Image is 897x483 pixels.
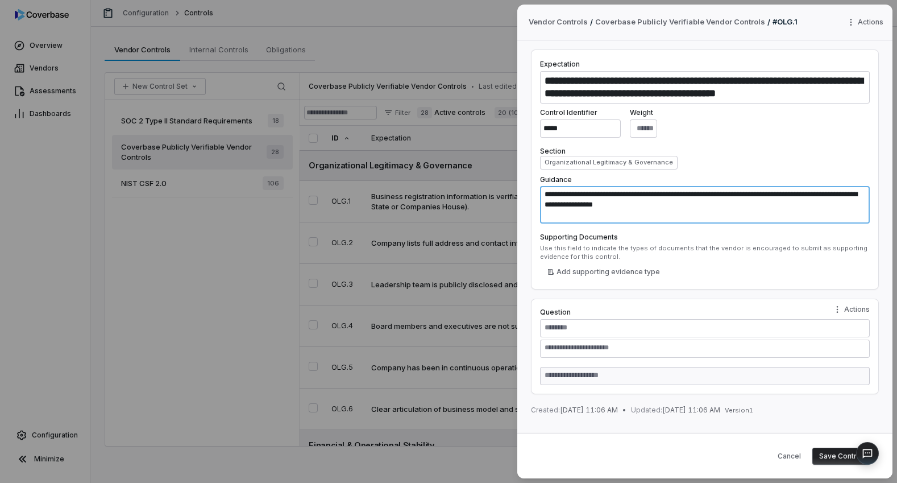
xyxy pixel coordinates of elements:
label: Guidance [540,175,572,184]
label: Control Identifier [540,108,621,117]
span: [DATE] 11:06 AM [631,406,720,415]
span: Updated: [631,406,662,414]
label: Supporting Documents [540,233,870,242]
span: # OLG.1 [773,17,798,26]
span: • [622,406,626,415]
label: Weight [630,108,657,117]
div: Use this field to indicate the types of documents that the vendor is encouraged to submit as supp... [540,244,870,261]
button: More actions [843,14,890,31]
span: Version 1 [725,406,753,415]
p: / [590,17,593,27]
label: Expectation [540,60,580,68]
span: Vendor Controls [529,16,588,28]
span: Created: [531,406,560,414]
span: [DATE] 11:06 AM [531,406,618,415]
p: / [767,17,770,27]
label: Question [540,308,870,317]
a: Coverbase Publicly Verifiable Vendor Controls [595,16,765,28]
button: Save Control [812,448,870,465]
button: Organizational Legitimacy & Governance [540,156,678,170]
button: Cancel [771,448,808,465]
button: Question actions [826,301,877,318]
label: Section [540,147,870,156]
button: Add supporting evidence type [540,263,667,280]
